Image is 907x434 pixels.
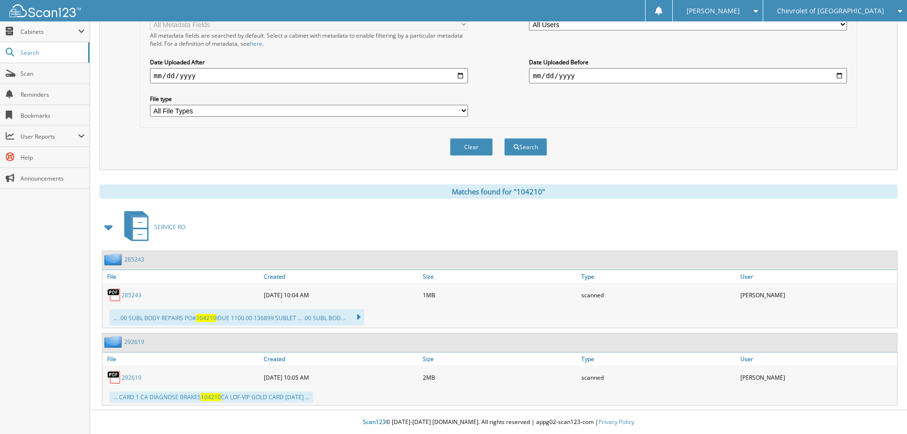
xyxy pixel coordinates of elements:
[150,58,468,66] label: Date Uploaded After
[124,255,144,263] a: 285243
[420,368,579,387] div: 2MB
[90,411,907,434] div: © [DATE]-[DATE] [DOMAIN_NAME]. All rights reserved | appg02-scan123-com |
[529,68,847,83] input: end
[261,270,420,283] a: Created
[738,368,897,387] div: [PERSON_NAME]
[150,31,468,48] div: All metadata fields are searched by default. Select a cabinet with metadata to enable filtering b...
[20,153,85,161] span: Help
[104,253,124,265] img: folder2.png
[121,373,141,382] a: 292619
[859,388,907,434] iframe: Chat Widget
[20,174,85,182] span: Announcements
[738,285,897,304] div: [PERSON_NAME]
[102,270,261,283] a: File
[250,40,262,48] a: here
[121,291,141,299] a: 285243
[107,288,121,302] img: PDF.png
[261,368,420,387] div: [DATE] 10:05 AM
[104,336,124,348] img: folder2.png
[450,138,493,156] button: Clear
[100,184,897,199] div: Matches found for "104210"
[20,91,85,99] span: Reminders
[363,418,386,426] span: Scan123
[20,132,78,141] span: User Reports
[579,368,738,387] div: scanned
[579,353,738,365] a: Type
[150,68,468,83] input: start
[738,270,897,283] a: User
[150,95,468,103] label: File type
[196,314,216,322] span: 104210
[10,4,81,17] img: scan123-logo-white.svg
[154,223,185,231] span: SERVICE RO
[124,338,144,346] a: 292619
[20,28,78,36] span: Cabinets
[598,418,634,426] a: Privacy Policy
[579,285,738,304] div: scanned
[579,270,738,283] a: Type
[687,8,740,14] span: [PERSON_NAME]
[738,353,897,365] a: User
[110,392,313,403] div: ... CARD 1 CA DIAGNOSE BRAKES CA LOF-VIP GOLD CARD [DATE] ...
[261,285,420,304] div: [DATE] 10:04 AM
[20,111,85,120] span: Bookmarks
[529,58,847,66] label: Date Uploaded Before
[20,70,85,78] span: Scan
[102,353,261,365] a: File
[201,393,221,401] span: 104210
[777,8,884,14] span: Chevrolet of [GEOGRAPHIC_DATA]
[420,270,579,283] a: Size
[420,285,579,304] div: 1MB
[504,138,547,156] button: Search
[119,208,185,246] a: SERVICE RO
[110,309,364,325] div: ... .00 SUBL BODY REPAIRS PO# IDUE 1100.00 136899 SUBLET ... .00 SUBL BOD...
[420,353,579,365] a: Size
[261,353,420,365] a: Created
[20,49,83,57] span: Search
[107,370,121,384] img: PDF.png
